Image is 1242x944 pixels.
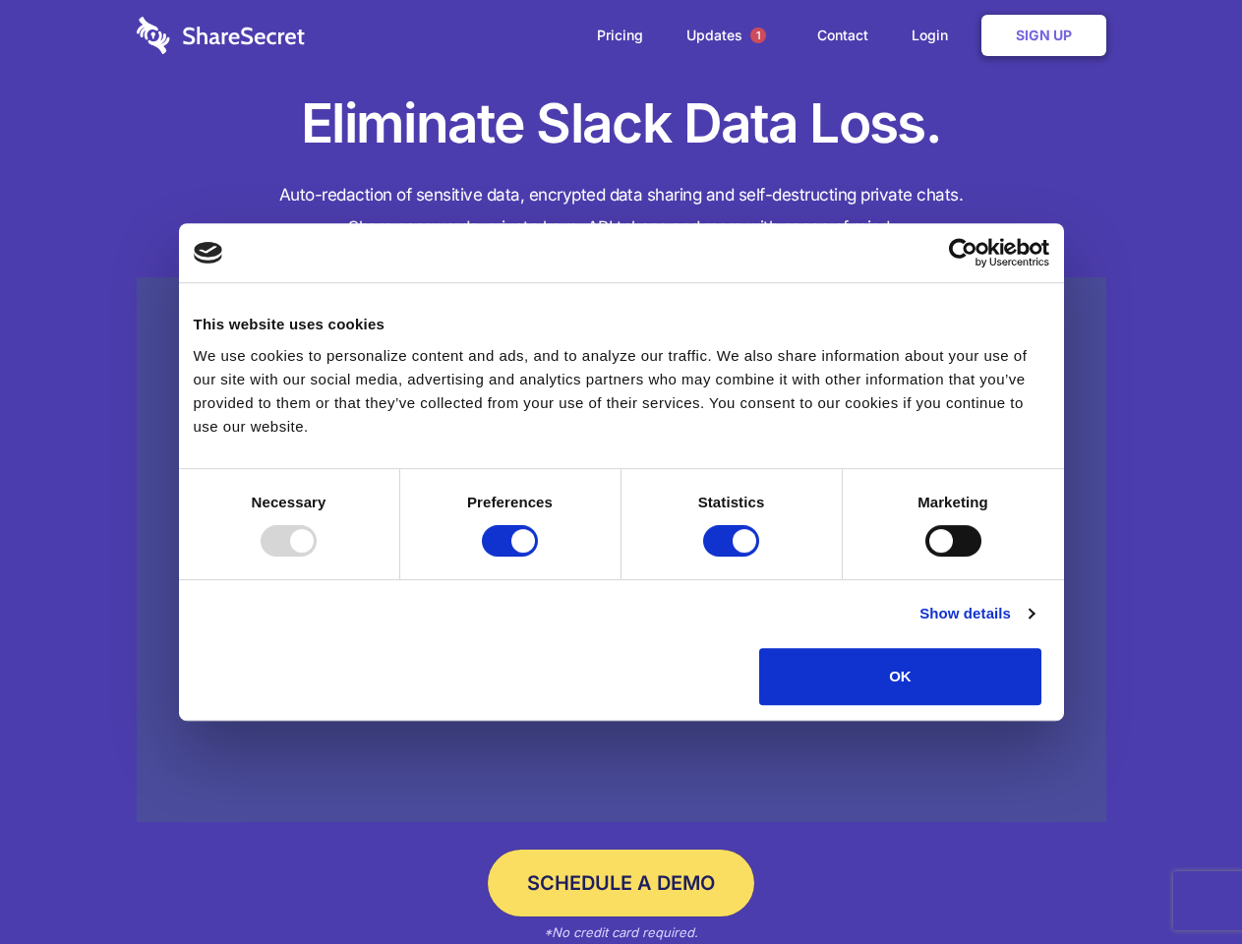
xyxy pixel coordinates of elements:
strong: Preferences [467,494,553,510]
a: Pricing [577,5,663,66]
a: Login [892,5,977,66]
div: This website uses cookies [194,313,1049,336]
img: logo-wordmark-white-trans-d4663122ce5f474addd5e946df7df03e33cb6a1c49d2221995e7729f52c070b2.svg [137,17,305,54]
a: Contact [798,5,888,66]
h4: Auto-redaction of sensitive data, encrypted data sharing and self-destructing private chats. Shar... [137,179,1106,244]
strong: Marketing [917,494,988,510]
div: We use cookies to personalize content and ads, and to analyze our traffic. We also share informat... [194,344,1049,439]
img: logo [194,242,223,264]
a: Wistia video thumbnail [137,277,1106,823]
em: *No credit card required. [544,924,698,940]
a: Sign Up [981,15,1106,56]
strong: Statistics [698,494,765,510]
h1: Eliminate Slack Data Loss. [137,88,1106,159]
a: Schedule a Demo [488,850,754,916]
a: Usercentrics Cookiebot - opens in a new window [877,238,1049,267]
span: 1 [750,28,766,43]
button: OK [759,648,1041,705]
strong: Necessary [252,494,326,510]
a: Show details [919,602,1034,625]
